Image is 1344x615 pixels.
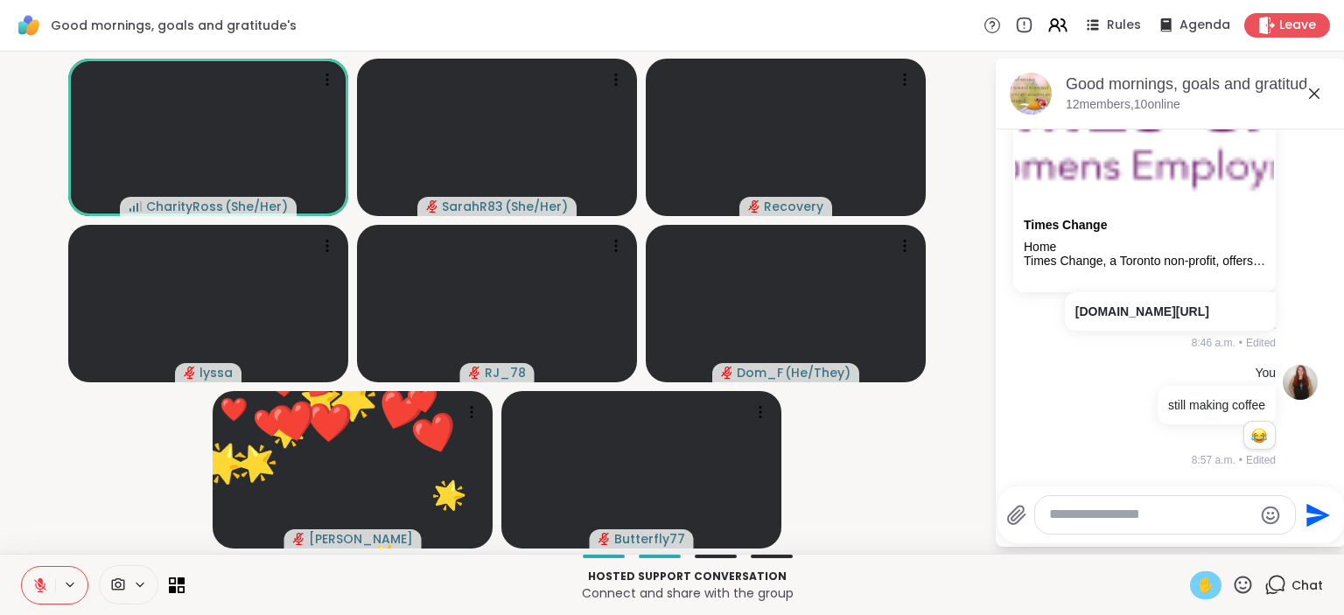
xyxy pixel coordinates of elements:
div: Good mornings, goals and gratitude's, [DATE] [1066,73,1332,95]
p: Connect and share with the group [195,584,1179,602]
button: ❤️ [388,388,481,480]
button: 🌟 [415,459,485,529]
span: CharityRoss [146,198,223,215]
span: Agenda [1179,17,1230,34]
span: Chat [1291,577,1323,594]
span: Butterfly77 [614,530,685,548]
div: Times Change, a Toronto non-profit, offers comprehensive employment services for women, including... [1024,254,1265,269]
p: 12 members, 10 online [1066,96,1180,114]
img: https://sharewell-space-live.sfo3.digitaloceanspaces.com/user-generated/ad949235-6f32-41e6-8b9f-9... [1283,365,1318,400]
button: ❤️ [393,368,454,430]
span: [PERSON_NAME] [309,530,413,548]
span: Leave [1279,17,1316,34]
a: [DOMAIN_NAME][URL] [1075,304,1209,318]
span: Dom_F [737,364,783,381]
span: • [1239,452,1242,468]
span: • [1239,335,1242,351]
textarea: Type your message [1049,506,1253,524]
span: Edited [1246,452,1276,468]
span: audio-muted [748,200,760,213]
div: ❤️ [220,393,248,427]
button: 🌟 [212,418,301,507]
span: ( He/They ) [785,364,850,381]
button: ❤️ [250,378,339,466]
span: audio-muted [184,367,196,379]
span: audio-muted [721,367,733,379]
span: Good mornings, goals and gratitude's [51,17,297,34]
span: audio-muted [469,367,481,379]
span: lyssa [199,364,233,381]
a: Attachment [1024,218,1107,232]
div: Reaction list [1244,422,1275,450]
span: 8:46 a.m. [1192,335,1235,351]
span: Edited [1246,335,1276,351]
span: audio-muted [426,200,438,213]
button: Send [1296,495,1335,535]
span: 8:57 a.m. [1192,452,1235,468]
span: audio-muted [598,533,611,545]
img: ShareWell Logomark [14,10,44,40]
span: ( She/Her ) [505,198,568,215]
span: ✋ [1197,575,1214,596]
span: Recovery [764,198,823,215]
span: SarahR83 [442,198,503,215]
div: Home [1024,240,1265,255]
p: still making coffee [1168,396,1265,414]
img: Good mornings, goals and gratitude's, Sep 11 [1010,73,1052,115]
span: audio-muted [293,533,305,545]
span: ( She/Her ) [225,198,288,215]
p: Hosted support conversation [195,569,1179,584]
button: Reactions: haha [1249,429,1268,443]
span: Rules [1107,17,1141,34]
button: Emoji picker [1260,505,1281,526]
span: RJ_78 [485,364,526,381]
h4: You [1255,365,1276,382]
